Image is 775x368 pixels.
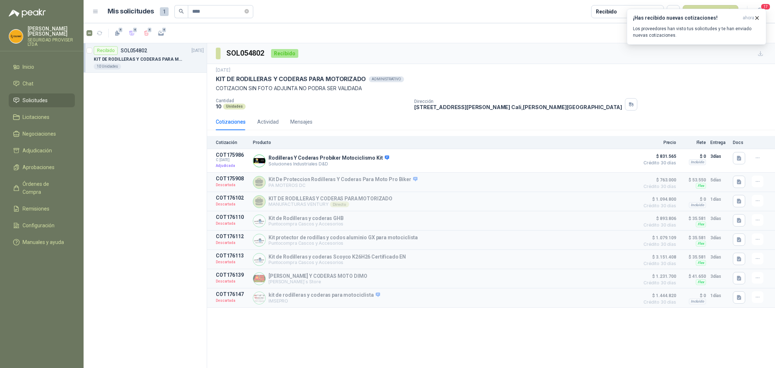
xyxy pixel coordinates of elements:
[269,176,417,183] p: Kit De Proteccion Rodilleras Y Coderas Para Moto Pro Biker
[23,130,56,138] span: Negociaciones
[9,127,75,141] a: Negociaciones
[216,158,249,162] span: C: [DATE]
[9,177,75,199] a: Órdenes de Compra
[269,196,392,201] p: KIT DE RODILLERAS Y CODERAS PARA MOTORIZADO
[253,140,635,145] p: Producto
[696,260,706,266] div: Flex
[216,214,249,220] p: COT176110
[269,235,418,240] p: Kit protector de rodillas y codos aluminio GX para motociclista
[216,103,222,109] p: 10
[290,118,312,126] div: Mensajes
[253,155,265,167] img: Company Logo
[216,162,249,169] p: Adjudicada
[216,220,249,227] p: Descartada
[147,27,152,33] span: 4
[216,278,249,285] p: Descartada
[9,93,75,107] a: Solicitudes
[23,180,68,196] span: Órdenes de Compra
[640,176,676,184] span: $ 763.000
[226,48,265,59] h3: SOL054802
[23,163,55,171] span: Aprobaciones
[9,9,46,17] img: Logo peakr
[681,253,706,261] p: $ 35.581
[596,8,617,16] div: Recibido
[223,104,246,109] div: Unidades
[216,297,249,304] p: Descartada
[627,9,766,45] button: ¡Has recibido nuevas cotizaciones!ahora Los proveedores han visto tus solicitudes y te han enviad...
[696,241,706,247] div: Flex
[269,161,389,167] p: Soluciones Industriales D&D
[133,27,138,33] span: 4
[94,46,118,55] div: Recibido
[640,272,676,281] span: $ 1.231.700
[216,152,249,158] p: COT175986
[216,253,249,259] p: COT176113
[216,75,366,83] p: KIT DE RODILLERAS Y CODERAS PARA MOTORIZADO
[640,223,676,227] span: Crédito 30 días
[640,253,676,261] span: $ 3.151.408
[640,281,676,285] span: Crédito 30 días
[112,27,123,39] button: 4
[253,273,265,285] img: Company Logo
[253,234,265,246] img: Company Logo
[216,195,249,201] p: COT176102
[710,272,728,281] p: 3 días
[640,261,676,266] span: Crédito 30 días
[330,201,349,207] div: Directo
[269,221,344,227] p: Puntocompra Cascos y Accesorios
[179,9,184,14] span: search
[271,49,298,58] div: Recibido
[216,118,246,126] div: Cotizaciones
[696,183,706,189] div: Flex
[269,298,380,304] p: IMSEPRO
[23,205,49,213] span: Remisiones
[269,254,406,260] p: Kit de Rodilleras y coderas Scoyco K26H26 Certificado EN
[640,291,676,300] span: $ 1.444.820
[683,5,738,18] button: Nueva solicitud
[640,184,676,189] span: Crédito 30 días
[269,273,367,279] p: [PERSON_NAME] Y CODERAS MOTO DIMO
[245,9,249,13] span: close-circle
[253,215,265,227] img: Company Logo
[633,15,740,21] h3: ¡Has recibido nuevas cotizaciones!
[23,63,34,71] span: Inicio
[216,291,249,297] p: COT176147
[253,292,265,304] img: Company Logo
[216,98,408,103] p: Cantidad
[9,110,75,124] a: Licitaciones
[640,214,676,223] span: $ 893.806
[9,29,23,43] img: Company Logo
[216,140,249,145] p: Cotización
[640,204,676,208] span: Crédito 30 días
[216,84,766,92] p: COTIZACION SIN FOTO ADJUNTA NO PODRA SER VALIDADA
[710,214,728,223] p: 3 días
[640,300,676,304] span: Crédito 30 días
[710,233,728,242] p: 3 días
[9,160,75,174] a: Aprobaciones
[23,96,48,104] span: Solicitudes
[28,38,75,47] p: SEGURIDAD PROVISER LTDA
[269,201,392,207] p: MANUFACTURAS VENTURY
[84,43,207,73] a: RecibidoSOL054802[DATE] KIT DE RODILLERAS Y CODERAS PARA MOTORIZADO10 Unidades
[696,221,706,227] div: Flex
[681,214,706,223] p: $ 35.581
[269,292,380,299] p: kit de rodilleras y coderas para motociclista
[216,201,249,208] p: Descartada
[23,147,52,155] span: Adjudicación
[710,195,728,204] p: 1 días
[710,176,728,184] p: 5 días
[253,253,265,265] img: Company Logo
[640,195,676,204] span: $ 1.094.800
[369,76,404,82] div: ADMINISTRATIVO
[28,26,75,36] p: [PERSON_NAME] [PERSON_NAME]
[23,221,55,229] span: Configuración
[23,80,33,88] span: Chat
[118,27,123,33] span: 4
[94,56,184,63] p: KIT DE RODILLERAS Y CODERAS PARA MOTORIZADO
[23,238,64,246] span: Manuales y ayuda
[162,27,167,33] span: 4
[681,291,706,300] p: $ 0
[9,60,75,74] a: Inicio
[681,195,706,204] p: $ 0
[216,239,249,247] p: Descartada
